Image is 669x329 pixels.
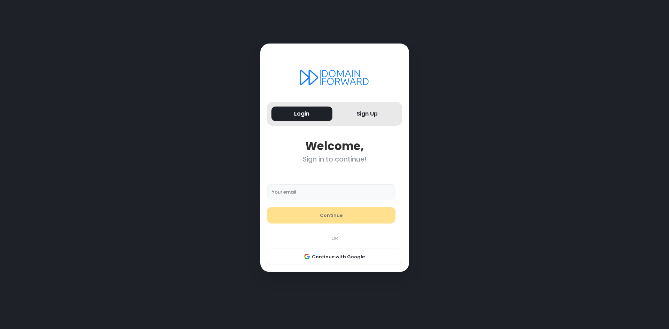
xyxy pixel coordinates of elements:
button: Sign Up [337,107,398,122]
button: Continue with Google [267,249,402,265]
div: OR [263,235,406,242]
div: Sign in to continue! [267,155,402,163]
div: Welcome, [267,139,402,153]
button: Login [271,107,332,122]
